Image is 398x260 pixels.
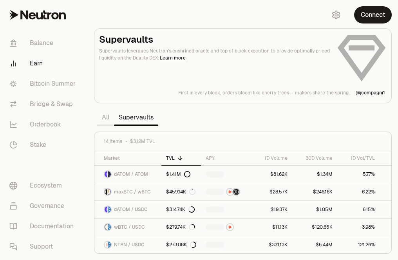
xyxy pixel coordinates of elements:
div: APY [206,155,246,161]
a: Support [3,237,85,257]
p: makers share the spring. [295,90,349,96]
a: NTRN [201,218,251,236]
div: 30D Volume [297,155,333,161]
span: 14 items [104,138,122,144]
p: First in every block, [178,90,221,96]
a: @jcompagni1 [356,90,385,96]
div: $279.74K [166,224,195,230]
p: Supervaults leverages Neutron's enshrined oracle and top of block execution to provide optimally ... [99,47,330,61]
a: 121.26% [337,236,380,253]
a: Orderbook [3,114,85,135]
img: NTRN Logo [105,242,107,248]
img: dATOM Logo [105,171,107,177]
img: wBTC Logo [108,189,111,195]
a: $1.34M [292,166,337,183]
a: Bitcoin Summer [3,74,85,94]
a: $5.44M [292,236,337,253]
div: 1D Vol/TVL [342,155,375,161]
a: 6.22% [337,183,380,200]
span: wBTC / USDC [114,224,145,230]
span: maxBTC / wBTC [114,189,151,195]
img: USDC Logo [108,224,111,230]
a: $11.13K [251,218,292,236]
span: NTRN / USDC [114,242,145,248]
a: $331.13K [251,236,292,253]
a: Documentation [3,216,85,237]
a: $19.37K [251,201,292,218]
img: ATOM Logo [108,171,111,177]
img: Structured Points [233,189,239,195]
a: $246.16K [292,183,337,200]
a: $1.05M [292,201,337,218]
p: orders bloom like cherry trees— [223,90,293,96]
img: dATOM Logo [105,206,107,213]
p: @ jcompagni1 [356,90,385,96]
div: $314.74K [166,206,195,213]
a: dATOM LogoUSDC LogodATOM / USDC [94,201,161,218]
h2: Supervaults [99,33,330,46]
div: $1.41M [166,171,190,177]
span: $3.12M TVL [130,138,155,144]
a: NTRNStructured Points [201,183,251,200]
a: $273.08K [161,236,201,253]
a: dATOM LogoATOM LogodATOM / ATOM [94,166,161,183]
div: TVL [166,155,196,161]
a: Supervaults [114,110,158,125]
a: Learn more [160,55,186,61]
a: All [97,110,114,125]
a: $81.62K [251,166,292,183]
img: NTRN [227,224,233,230]
a: NTRN LogoUSDC LogoNTRN / USDC [94,236,161,253]
a: Ecosystem [3,175,85,196]
a: wBTC LogoUSDC LogowBTC / USDC [94,218,161,236]
img: USDC Logo [108,206,111,213]
a: Earn [3,53,85,74]
button: NTRN [206,223,246,231]
a: Bridge & Swap [3,94,85,114]
button: Connect [354,6,392,23]
div: $459.14K [166,189,195,195]
img: wBTC Logo [105,224,107,230]
img: NTRN [227,189,233,195]
a: $28.57K [251,183,292,200]
img: USDC Logo [108,242,111,248]
a: $459.14K [161,183,201,200]
button: NTRNStructured Points [206,188,246,196]
img: maxBTC Logo [105,189,107,195]
div: Market [104,155,157,161]
a: 3.98% [337,218,380,236]
a: First in every block,orders bloom like cherry trees—makers share the spring. [178,90,349,96]
a: $279.74K [161,218,201,236]
div: 1D Volume [256,155,288,161]
a: $314.74K [161,201,201,218]
a: maxBTC LogowBTC LogomaxBTC / wBTC [94,183,161,200]
div: $273.08K [166,242,196,248]
a: Balance [3,33,85,53]
span: dATOM / USDC [114,206,148,213]
a: Stake [3,135,85,155]
a: $120.65K [292,218,337,236]
span: dATOM / ATOM [114,171,148,177]
a: Governance [3,196,85,216]
a: $1.41M [161,166,201,183]
a: 6.15% [337,201,380,218]
a: 5.77% [337,166,380,183]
